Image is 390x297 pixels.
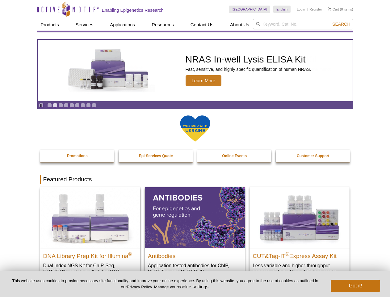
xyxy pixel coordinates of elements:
strong: Promotions [67,154,88,158]
sup: ® [128,251,132,256]
span: Search [332,22,350,27]
article: NRAS In-well Lysis ELISA Kit [38,40,353,101]
h2: Antibodies [148,250,242,259]
a: Go to slide 1 [47,103,52,108]
a: Epi-Services Quote [119,150,193,162]
a: Customer Support [276,150,350,162]
a: NRAS In-well Lysis ELISA Kit NRAS In-well Lysis ELISA Kit Fast, sensitive, and highly specific qu... [38,40,353,101]
a: Products [37,19,63,31]
h2: DNA Library Prep Kit for Illumina [43,250,137,259]
a: Go to slide 8 [86,103,91,108]
a: Contact Us [187,19,217,31]
a: Cart [328,7,339,11]
a: English [273,6,291,13]
p: This website uses cookies to provide necessary site functionality and improve your online experie... [10,278,321,290]
strong: Epi-Services Quote [139,154,173,158]
p: Fast, sensitive, and highly specific quantification of human NRAS. [186,67,311,72]
a: Toggle autoplay [39,103,44,108]
strong: Customer Support [297,154,329,158]
a: DNA Library Prep Kit for Illumina DNA Library Prep Kit for Illumina® Dual Index NGS Kit for ChIP-... [40,187,140,287]
strong: Online Events [222,154,247,158]
img: NRAS In-well Lysis ELISA Kit [62,49,155,92]
h2: CUT&Tag-IT Express Assay Kit [253,250,346,259]
li: (0 items) [328,6,353,13]
button: cookie settings [178,284,208,289]
a: Applications [106,19,139,31]
a: Go to slide 6 [75,103,80,108]
p: Dual Index NGS Kit for ChIP-Seq, CUT&RUN, and ds methylated DNA assays. [43,262,137,281]
a: Go to slide 7 [81,103,85,108]
img: We Stand With Ukraine [180,115,211,142]
a: Services [72,19,97,31]
a: CUT&Tag-IT® Express Assay Kit CUT&Tag-IT®Express Assay Kit Less variable and higher-throughput ge... [250,187,350,281]
a: Promotions [40,150,115,162]
a: Online Events [197,150,272,162]
a: All Antibodies Antibodies Application-tested antibodies for ChIP, CUT&Tag, and CUT&RUN. [145,187,245,281]
a: Go to slide 9 [92,103,96,108]
a: [GEOGRAPHIC_DATA] [229,6,270,13]
h2: Enabling Epigenetics Research [102,7,164,13]
a: Go to slide 5 [69,103,74,108]
h2: NRAS In-well Lysis ELISA Kit [186,55,311,64]
p: Application-tested antibodies for ChIP, CUT&Tag, and CUT&RUN. [148,262,242,275]
a: Go to slide 4 [64,103,69,108]
p: Less variable and higher-throughput genome-wide profiling of histone marks​. [253,262,346,275]
img: DNA Library Prep Kit for Illumina [40,187,140,248]
a: Resources [148,19,178,31]
span: Learn More [186,75,222,86]
button: Got it! [331,280,380,292]
li: | [307,6,308,13]
a: Privacy Policy [127,285,152,289]
img: CUT&Tag-IT® Express Assay Kit [250,187,350,248]
a: Login [297,7,305,11]
img: Your Cart [328,7,331,11]
a: About Us [226,19,253,31]
h2: Featured Products [40,175,350,184]
button: Search [330,21,352,27]
sup: ® [286,251,289,256]
a: Register [309,7,322,11]
input: Keyword, Cat. No. [253,19,353,29]
img: All Antibodies [145,187,245,248]
a: Go to slide 3 [58,103,63,108]
a: Go to slide 2 [53,103,57,108]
